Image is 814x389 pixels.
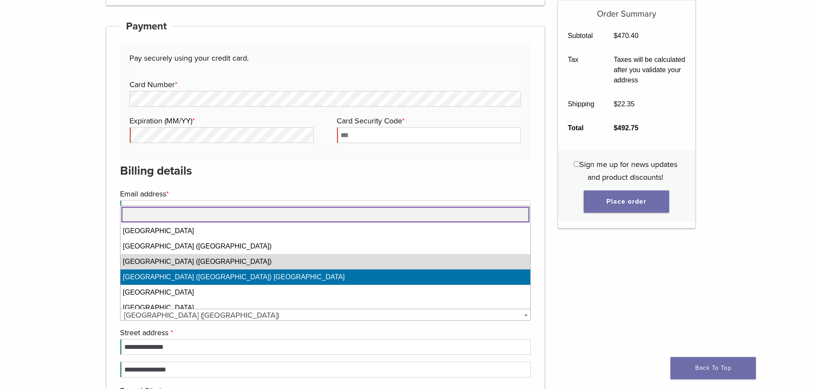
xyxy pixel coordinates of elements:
li: [GEOGRAPHIC_DATA] ([GEOGRAPHIC_DATA]) [GEOGRAPHIC_DATA] [120,269,531,285]
li: [GEOGRAPHIC_DATA] [120,285,531,300]
li: [GEOGRAPHIC_DATA] ([GEOGRAPHIC_DATA]) [120,254,531,269]
label: Email address [120,187,529,200]
bdi: 470.40 [614,32,638,39]
span: United States (US) [120,309,531,321]
label: Card Security Code [337,114,519,127]
p: Pay securely using your credit card. [129,52,521,64]
th: Shipping [558,92,604,116]
bdi: 492.75 [614,124,638,132]
li: [GEOGRAPHIC_DATA] [120,300,531,316]
label: Card Number [129,78,519,91]
bdi: 22.35 [614,100,635,108]
span: Sign me up for news updates and product discounts! [579,160,677,182]
label: Expiration (MM/YY) [129,114,311,127]
a: Back To Top [670,357,756,379]
td: Taxes will be calculated after you validate your address [604,48,695,92]
input: Sign me up for news updates and product discounts! [574,161,579,167]
span: Country / Region [120,309,531,321]
span: $ [614,100,617,108]
button: Place order [584,190,669,213]
th: Total [558,116,604,140]
th: Tax [558,48,604,92]
label: Street address [120,326,529,339]
th: Subtotal [558,24,604,48]
li: [GEOGRAPHIC_DATA] [120,223,531,239]
h5: Order Summary [558,0,695,19]
h4: Payment [120,16,173,37]
li: [GEOGRAPHIC_DATA] ([GEOGRAPHIC_DATA]) [120,239,531,254]
fieldset: Payment Info [129,64,521,151]
span: $ [614,124,617,132]
span: $ [614,32,617,39]
h3: Billing details [120,161,531,181]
